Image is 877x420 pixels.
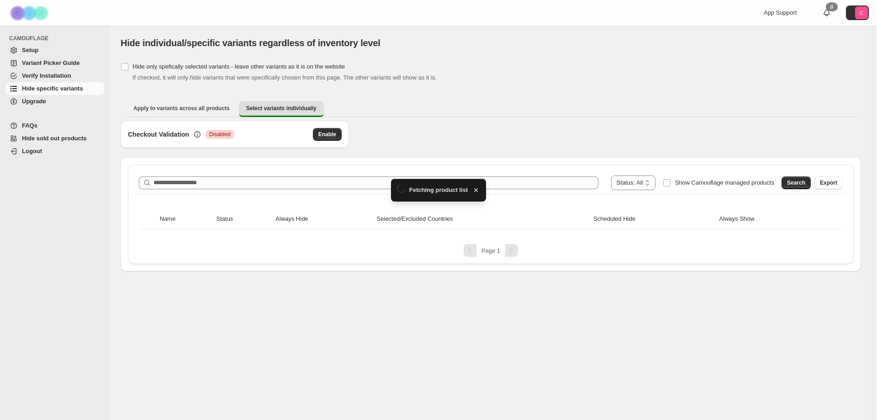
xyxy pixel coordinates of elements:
button: Select variants individually [239,101,324,117]
a: Upgrade [5,95,104,108]
a: Variant Picker Guide [5,57,104,69]
span: Export [820,179,837,186]
nav: Pagination [135,244,846,257]
span: Hide individual/specific variants regardless of inventory level [121,38,380,48]
text: C [860,10,863,16]
a: Hide specific variants [5,82,104,95]
a: FAQs [5,119,104,132]
span: Hide only spefically selected variants - leave other variants as it is on the website [132,63,345,70]
button: Avatar with initials C [846,5,869,20]
a: Logout [5,145,104,158]
a: Hide sold out products [5,132,104,145]
th: Scheduled Hide [591,209,716,229]
a: Setup [5,44,104,57]
span: Disabled [209,131,231,138]
span: If checked, it will only hide variants that were specifically chosen from this page. The other va... [132,74,437,81]
span: Select variants individually [246,105,317,112]
button: Export [814,176,843,189]
button: Apply to variants across all products [126,101,237,116]
span: Setup [22,47,38,53]
th: Status [214,209,273,229]
a: Verify Installation [5,69,104,82]
a: 0 [822,8,831,17]
span: Show Camouflage managed products [675,179,774,186]
button: Enable [313,128,342,141]
div: 0 [826,2,838,11]
button: Search [782,176,811,189]
span: Enable [318,131,336,138]
span: App Support [764,9,797,16]
th: Selected/Excluded Countries [374,209,591,229]
span: Search [787,179,805,186]
span: CAMOUFLAGE [9,35,105,42]
th: Always Hide [273,209,374,229]
span: Upgrade [22,98,46,105]
span: Hide specific variants [22,85,83,92]
span: Verify Installation [22,72,71,79]
span: Fetching product list [409,186,468,195]
h3: Checkout Validation [128,130,189,139]
span: Apply to variants across all products [133,105,230,112]
img: Camouflage [7,0,53,26]
span: Variant Picker Guide [22,59,79,66]
div: Select variants individually [121,121,861,271]
span: Hide sold out products [22,135,87,142]
span: Avatar with initials C [855,6,868,19]
span: Page 1 [481,247,500,254]
span: FAQs [22,122,37,129]
span: Logout [22,148,42,154]
th: Name [157,209,214,229]
th: Always Show [716,209,824,229]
